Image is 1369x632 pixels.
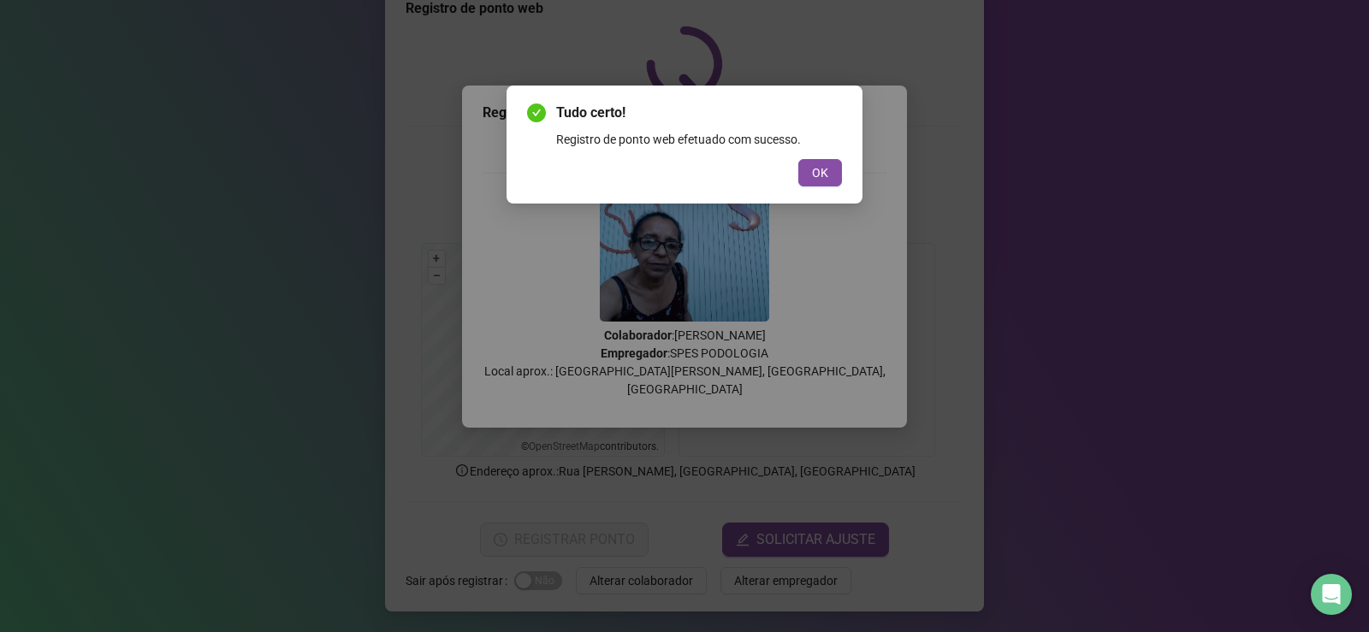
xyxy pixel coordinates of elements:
[556,103,842,123] span: Tudo certo!
[812,163,828,182] span: OK
[798,159,842,186] button: OK
[527,103,546,122] span: check-circle
[1311,574,1352,615] div: Open Intercom Messenger
[556,130,842,149] div: Registro de ponto web efetuado com sucesso.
